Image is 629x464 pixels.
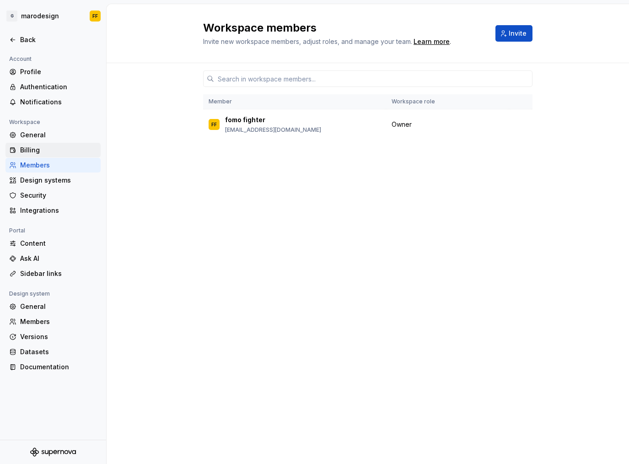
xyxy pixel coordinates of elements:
div: Account [5,54,35,65]
div: Members [20,161,97,170]
p: fomo fighter [225,115,265,124]
p: [EMAIL_ADDRESS][DOMAIN_NAME] [225,126,321,134]
span: Owner [392,120,412,129]
a: General [5,299,101,314]
a: Billing [5,143,101,157]
div: G [6,11,17,22]
a: Documentation [5,360,101,374]
div: General [20,302,97,311]
div: Versions [20,332,97,341]
a: Members [5,158,101,173]
a: Back [5,32,101,47]
a: Notifications [5,95,101,109]
th: Workspace role [386,94,509,109]
a: Ask AI [5,251,101,266]
div: General [20,130,97,140]
a: Authentication [5,80,101,94]
div: Design system [5,288,54,299]
div: Security [20,191,97,200]
a: Datasets [5,345,101,359]
div: Datasets [20,347,97,356]
div: Documentation [20,362,97,372]
div: Content [20,239,97,248]
div: Notifications [20,97,97,107]
div: Members [20,317,97,326]
div: marodesign [21,11,59,21]
a: Versions [5,329,101,344]
a: General [5,128,101,142]
svg: Supernova Logo [30,448,76,457]
span: . [412,38,451,45]
a: Learn more [414,37,450,46]
th: Member [203,94,386,109]
div: Authentication [20,82,97,92]
button: Invite [495,25,532,42]
h2: Workspace members [203,21,484,35]
div: Ask AI [20,254,97,263]
div: Portal [5,225,29,236]
div: Workspace [5,117,44,128]
button: GmarodesignFF [2,6,104,26]
span: Invite [509,29,527,38]
div: Profile [20,67,97,76]
a: Profile [5,65,101,79]
div: Billing [20,146,97,155]
a: Members [5,314,101,329]
div: FF [211,120,217,129]
div: Sidebar links [20,269,97,278]
div: FF [92,12,98,20]
a: Content [5,236,101,251]
input: Search in workspace members... [214,70,532,87]
a: Sidebar links [5,266,101,281]
a: Design systems [5,173,101,188]
div: Integrations [20,206,97,215]
a: Security [5,188,101,203]
div: Design systems [20,176,97,185]
a: Integrations [5,203,101,218]
span: Invite new workspace members, adjust roles, and manage your team. [203,38,412,45]
div: Back [20,35,97,44]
